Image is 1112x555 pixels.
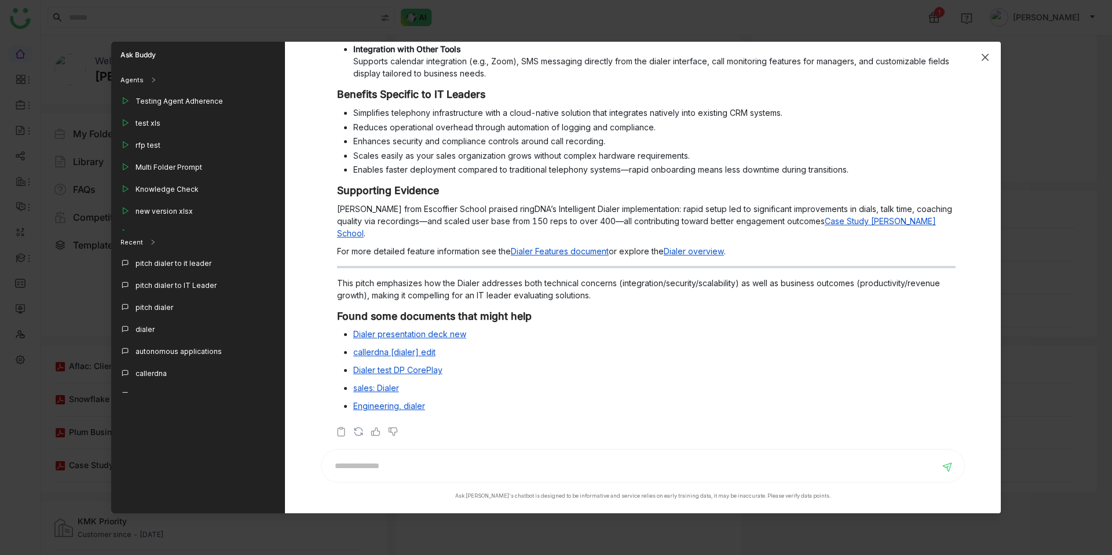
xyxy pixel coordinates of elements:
h3: Benefits Specific to IT Leaders [337,88,956,101]
div: rfp test [136,140,160,151]
button: Close [970,42,1001,73]
a: Dialer presentation deck new [353,329,466,339]
h3: Supporting Evidence [337,184,956,197]
img: callout.svg [120,346,130,356]
div: dialer [136,324,155,335]
p: Supports calendar integration (e.g., Zoom), SMS messaging directly from the dialer interface, cal... [353,43,956,79]
li: Scales easily as your sales organization grows without complex hardware requirements. [353,149,956,162]
div: Multi Folder Prompt [136,162,202,173]
img: copy-askbuddy.svg [335,426,347,437]
a: sales: Dialer [353,383,399,393]
a: Dialer overview [664,246,724,256]
div: autonomous applications [136,346,222,357]
a: Dialer Features document [511,246,609,256]
a: callerdna [dialer] edit [353,347,436,357]
div: Recent [111,231,285,254]
img: play_outline.svg [120,162,130,171]
strong: Integration with Other Tools [353,44,461,54]
img: play_outline.svg [120,228,130,238]
div: Ask [PERSON_NAME]'s chatbot is designed to be informative and service relies on early training da... [455,492,831,500]
div: Recent [120,238,143,247]
img: regenerate-askbuddy.svg [353,426,364,437]
div: Customers Only [136,228,191,239]
p: [PERSON_NAME] from Escoffier School praised ringDNA’s Intelligent Dialer implementation: rapid se... [337,203,956,239]
img: callout.svg [120,280,130,290]
img: callout.svg [120,390,130,400]
div: callerdna [136,368,167,379]
li: Enables faster deployment compared to traditional telephony systems—rapid onboarding means less d... [353,163,956,176]
div: what models do we have? [136,390,225,401]
div: Agents [111,68,285,92]
li: Simplifies telephony infrastructure with a cloud-native solution that integrates natively into ex... [353,107,956,119]
div: Knowledge Check [136,184,199,195]
p: This pitch emphasizes how the Dialer addresses both technical concerns (integration/security/scal... [337,277,956,301]
div: new version xlsx [136,206,193,217]
div: Agents [120,75,144,85]
a: Engineering, dialer [353,401,425,411]
img: play_outline.svg [120,184,130,193]
img: thumbs-up.svg [370,426,382,437]
div: Testing Agent Adherence [136,96,223,107]
img: callout.svg [120,258,130,268]
h3: Found some documents that might help [337,310,956,323]
img: play_outline.svg [120,140,130,149]
a: Dialer test DP CorePlay [353,365,442,375]
img: play_outline.svg [120,96,130,105]
img: play_outline.svg [120,118,130,127]
li: Enhances security and compliance controls around call recording. [353,135,956,147]
div: test xls [136,118,160,129]
div: pitch dialer [136,302,173,313]
div: Ask Buddy [111,42,285,68]
img: thumbs-down.svg [387,426,399,437]
li: Reduces operational overhead through automation of logging and compliance. [353,121,956,133]
div: pitch dialer to IT Leader [136,280,217,291]
img: callout.svg [120,324,130,334]
img: callout.svg [120,368,130,378]
img: play_outline.svg [120,206,130,216]
img: callout.svg [120,302,130,312]
p: For more detailed feature information see the or explore the . [337,245,956,257]
div: pitch dialer to it leader [136,258,211,269]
